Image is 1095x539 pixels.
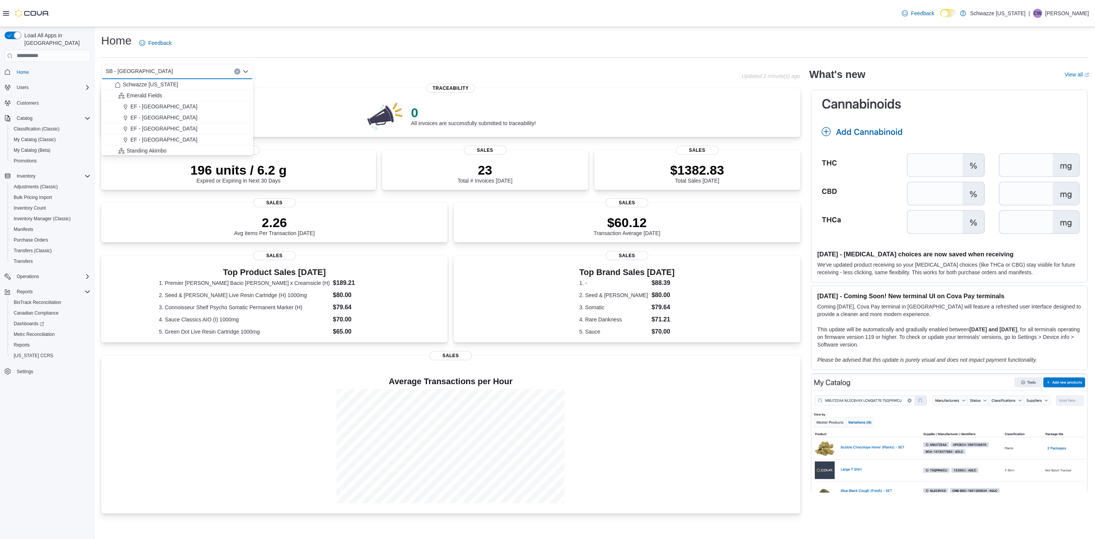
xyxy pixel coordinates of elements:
[5,64,90,397] nav: Complex example
[17,100,39,106] span: Customers
[333,303,390,312] dd: $79.64
[8,213,94,224] button: Inventory Manager (Classic)
[333,315,390,324] dd: $70.00
[101,101,253,112] button: EF - [GEOGRAPHIC_DATA]
[11,235,90,245] span: Purchase Orders
[1045,9,1089,18] p: [PERSON_NAME]
[579,328,649,335] dt: 5. Sauce
[2,171,94,181] button: Inventory
[8,134,94,145] button: My Catalog (Classic)
[14,366,90,376] span: Settings
[14,99,42,108] a: Customers
[817,303,1081,318] p: Coming [DATE], Cova Pay terminal in [GEOGRAPHIC_DATA] will feature a refreshed user interface des...
[14,83,32,92] button: Users
[817,326,1081,348] p: This update will be automatically and gradually enabled between , for all terminals operating on ...
[14,353,53,359] span: [US_STATE] CCRS
[8,297,94,308] button: BioTrack Reconciliation
[17,84,29,91] span: Users
[8,256,94,267] button: Transfers
[1028,9,1030,18] p: |
[579,279,649,287] dt: 1. -
[579,316,649,323] dt: 4. Rare Dankness
[464,146,506,155] span: Sales
[2,82,94,93] button: Users
[130,103,197,110] span: EF - [GEOGRAPHIC_DATA]
[14,287,90,296] span: Reports
[130,125,197,132] span: EF - [GEOGRAPHIC_DATA]
[14,147,51,153] span: My Catalog (Beta)
[2,366,94,377] button: Settings
[101,145,253,156] button: Standing Akimbo
[11,214,90,223] span: Inventory Manager (Classic)
[11,257,36,266] a: Transfers
[14,342,30,348] span: Reports
[127,92,162,99] span: Emerald Fields
[101,123,253,134] button: EF - [GEOGRAPHIC_DATA]
[11,182,90,191] span: Adjustments (Classic)
[11,351,90,360] span: Washington CCRS
[14,67,90,77] span: Home
[411,105,536,126] div: All invoices are successfully submitted to traceability!
[11,182,61,191] a: Adjustments (Classic)
[148,39,171,47] span: Feedback
[159,328,330,335] dt: 5. Green Dot Live Resin Cartridge 1000mg
[11,308,62,318] a: Canadian Compliance
[11,156,40,165] a: Promotions
[17,115,32,121] span: Catalog
[8,203,94,213] button: Inventory Count
[429,351,472,360] span: Sales
[14,321,44,327] span: Dashboards
[940,9,956,17] input: Dark Mode
[606,251,648,260] span: Sales
[8,329,94,340] button: Metrc Reconciliation
[579,304,649,311] dt: 3. Somatic
[136,35,175,51] a: Feedback
[899,6,937,21] a: Feedback
[11,330,90,339] span: Metrc Reconciliation
[8,350,94,361] button: [US_STATE] CCRS
[159,291,330,299] dt: 2. Seed & [PERSON_NAME] Live Resin Cartridge (H) 1000mg
[14,158,37,164] span: Promotions
[11,146,54,155] a: My Catalog (Beta)
[11,319,47,328] a: Dashboards
[1084,73,1089,77] svg: External link
[253,251,296,260] span: Sales
[159,268,390,277] h3: Top Product Sales [DATE]
[159,316,330,323] dt: 4. Sauce Classics AIO (I) 1000mg
[101,79,253,90] button: Schwazze [US_STATE]
[817,292,1081,300] h3: [DATE] - Coming Soon! New terminal UI on Cova Pay terminals
[14,98,90,108] span: Customers
[2,67,94,78] button: Home
[14,83,90,92] span: Users
[11,214,74,223] a: Inventory Manager (Classic)
[333,278,390,288] dd: $189.21
[159,279,330,287] dt: 1. Premier [PERSON_NAME] Bacio [PERSON_NAME] x Creamsicle (H)
[11,135,59,144] a: My Catalog (Classic)
[11,204,49,213] a: Inventory Count
[652,327,675,336] dd: $70.00
[11,124,90,134] span: Classification (Classic)
[11,246,55,255] a: Transfers (Classic)
[457,162,512,178] p: 23
[106,67,173,76] span: SB - [GEOGRAPHIC_DATA]
[14,216,71,222] span: Inventory Manager (Classic)
[670,162,724,184] div: Total Sales [DATE]
[594,215,660,236] div: Transaction Average [DATE]
[8,181,94,192] button: Adjustments (Classic)
[817,261,1081,276] p: We've updated product receiving so your [MEDICAL_DATA] choices (like THCa or CBG) stay visible fo...
[333,327,390,336] dd: $65.00
[652,315,675,324] dd: $71.21
[101,79,253,520] div: Choose from the following options
[670,162,724,178] p: $1382.83
[8,224,94,235] button: Manifests
[1065,72,1089,78] a: View allExternal link
[652,278,675,288] dd: $88.39
[11,330,58,339] a: Metrc Reconciliation
[130,136,197,143] span: EF - [GEOGRAPHIC_DATA]
[11,257,90,266] span: Transfers
[14,184,58,190] span: Adjustments (Classic)
[11,193,55,202] a: Bulk Pricing Import
[606,198,648,207] span: Sales
[8,145,94,156] button: My Catalog (Beta)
